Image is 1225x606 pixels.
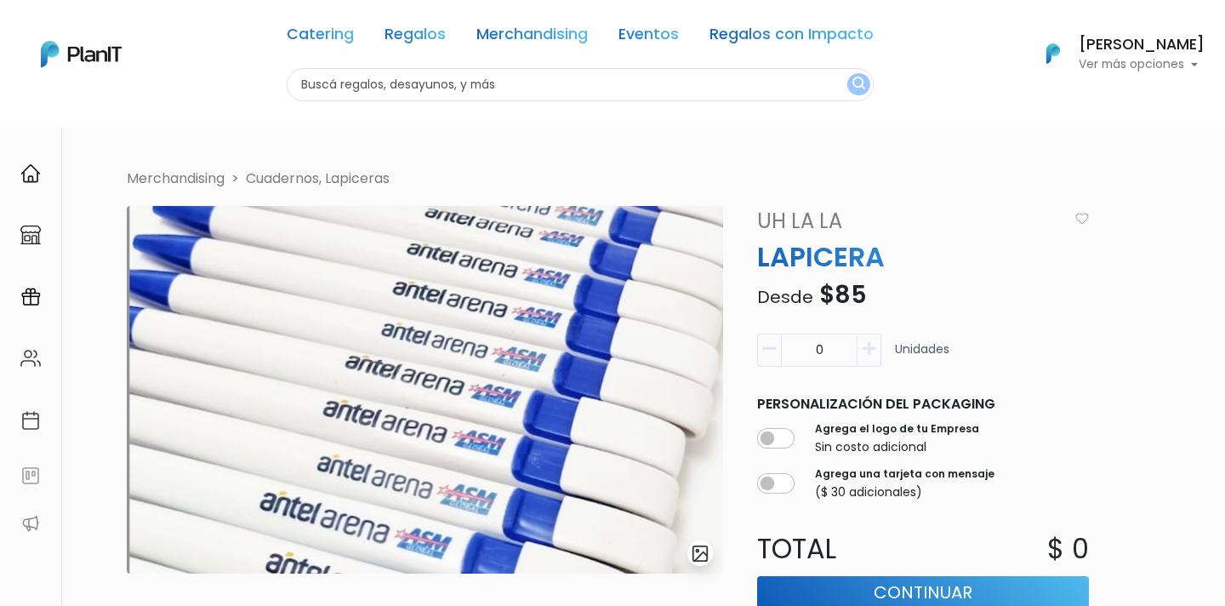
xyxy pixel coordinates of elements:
a: Catering [287,27,354,48]
img: calendar-87d922413cdce8b2cf7b7f5f62616a5cf9e4887200fb71536465627b3292af00.svg [20,410,41,431]
img: heart_icon [1075,213,1089,225]
img: feedback-78b5a0c8f98aac82b08bfc38622c3050aee476f2c9584af64705fc4e61158814.svg [20,466,41,486]
img: search_button-432b6d5273f82d61273b3651a40e1bd1b912527efae98b1b7a1b2c0702e16a8d.svg [852,77,865,93]
li: Merchandising [127,169,225,189]
img: home-e721727adea9d79c4d83392d1f703f7f8bce08238fde08b1acbfd93340b81755.svg [20,163,41,184]
input: Buscá regalos, desayunos, y más [287,68,874,101]
p: $ 0 [1047,529,1089,569]
p: Ver más opciones [1079,59,1205,71]
p: ($ 30 adicionales) [815,483,994,501]
label: Agrega una tarjeta con mensaje [815,466,994,482]
a: Cuadernos, Lapiceras [246,169,390,188]
p: LAPICERA [747,237,1099,277]
span: Desde [757,285,813,309]
a: Merchandising [476,27,588,48]
p: Personalización del packaging [757,394,1089,414]
img: people-662611757002400ad9ed0e3c099ab2801c6687ba6c219adb57efc949bc21e19d.svg [20,348,41,369]
h6: [PERSON_NAME] [1079,37,1205,53]
nav: breadcrumb [117,169,1174,192]
span: $85 [819,278,867,312]
a: Regalos [385,27,446,48]
label: Agrega el logo de tu Empresa [815,421,979,437]
p: Sin costo adicional [815,438,979,456]
img: 6C5B1A3A-9D11-418A-A57B-6FE436E2BFA2.jpeg [127,206,723,574]
img: PlanIt Logo [41,41,122,67]
img: gallery-light [691,544,710,563]
img: PlanIt Logo [1034,35,1072,72]
a: Uh La La [747,206,1070,237]
button: PlanIt Logo [PERSON_NAME] Ver más opciones [1024,31,1205,76]
a: Regalos con Impacto [709,27,874,48]
img: partners-52edf745621dab592f3b2c58e3bca9d71375a7ef29c3b500c9f145b62cc070d4.svg [20,513,41,534]
img: marketplace-4ceaa7011d94191e9ded77b95e3339b90024bf715f7c57f8cf31f2d8c509eaba.svg [20,225,41,245]
p: Total [747,529,923,569]
a: Eventos [618,27,679,48]
p: Unidades [895,340,949,374]
img: campaigns-02234683943229c281be62815700db0a1741e53638e28bf9629b52c665b00959.svg [20,287,41,307]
